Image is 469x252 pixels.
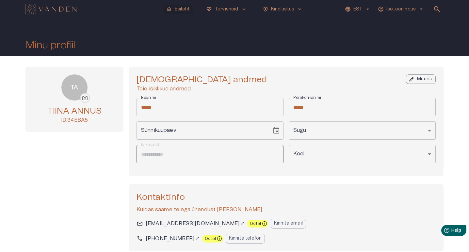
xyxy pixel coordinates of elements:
[409,76,414,82] span: edit
[137,206,436,213] p: Kuidas saame teiega ühendust [PERSON_NAME]
[274,220,303,227] p: Kinnita email
[206,6,212,12] span: ecg_heart
[270,124,283,137] button: Choose date
[203,5,250,14] button: ecg_heartTervishoidkeyboard_arrow_down
[146,220,239,228] div: Vajuta, et muuta emaili aadressi
[293,95,321,101] label: Perekonnanimi
[377,5,425,14] button: Iseteenindusarrow_drop_down
[226,234,265,244] button: Kinnita telefon
[430,3,444,16] button: open search modal
[141,95,156,101] label: Eesnimi
[263,6,268,12] span: health_and_safety
[141,142,159,148] label: Isikukood
[61,74,88,101] div: TA
[146,235,194,243] div: Vajuta, et muuta telefoninumbrit
[417,76,432,83] p: Muuda
[297,6,303,12] span: keyboard_arrow_down
[195,236,200,241] span: edit
[175,6,190,13] p: Esileht
[344,5,372,14] button: EST
[25,39,75,51] h1: Minu profiil
[146,235,194,243] p: [PHONE_NUMBER]
[217,236,222,241] span: exclamation
[240,221,245,226] span: edit
[47,116,102,124] p: ID: 34EBA5
[137,220,143,227] span: mail
[271,6,295,13] p: Kindlustus
[166,6,172,12] span: home
[164,5,193,14] button: homeEsileht
[406,74,436,84] button: editMuuda
[47,106,102,116] h4: TIINA ANNUS
[137,192,436,202] h4: Kontaktinfo
[433,5,441,13] span: search
[137,235,143,242] span: phone
[418,222,469,241] iframe: Help widget launcher
[247,220,268,228] div: Ootelexclamation
[271,219,306,228] button: Kinnita email
[241,6,247,12] span: keyboard_arrow_down
[25,4,77,14] img: Vanden logo
[260,5,306,14] button: health_and_safetyKindlustuskeyboard_arrow_down
[215,6,238,13] p: Tervishoid
[82,95,88,101] span: photo_camera
[202,235,223,243] div: Ootelexclamation
[247,221,264,227] span: Ootel
[418,6,424,12] span: arrow_drop_down
[137,85,267,93] p: Teie isiklikud andmed
[229,235,262,242] p: Kinnita telefon
[386,6,416,13] p: Iseteenindus
[146,220,239,228] p: [EMAIL_ADDRESS][DOMAIN_NAME]
[353,6,362,13] p: EST
[202,236,218,242] span: Ootel
[25,5,161,14] a: Navigate to homepage
[137,74,267,85] h4: [DEMOGRAPHIC_DATA] andmed
[262,221,267,226] span: exclamation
